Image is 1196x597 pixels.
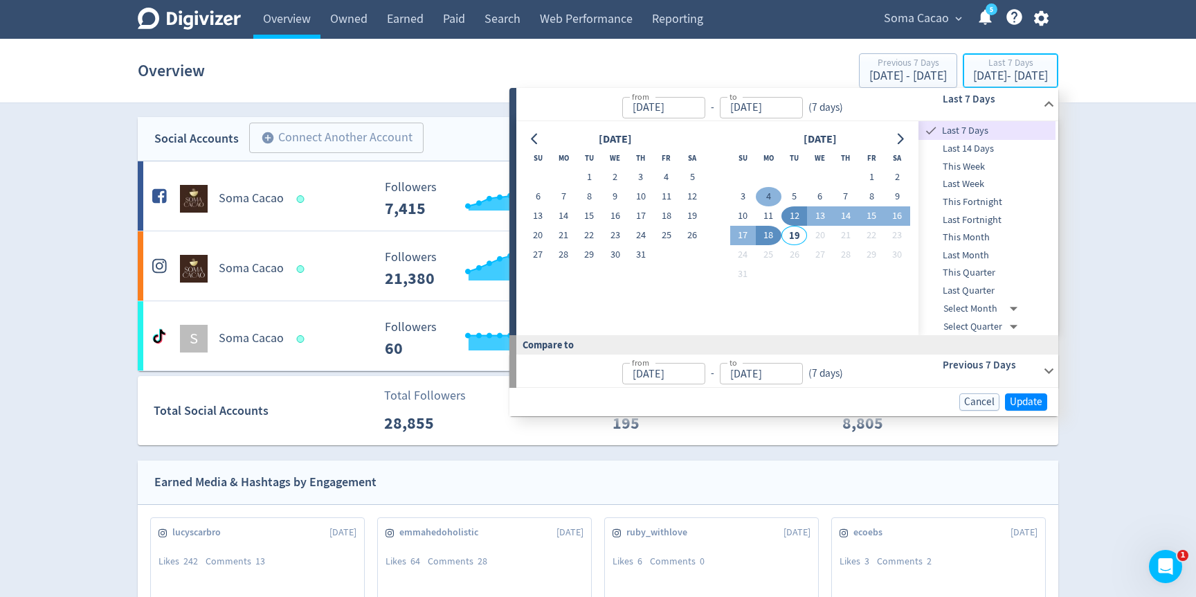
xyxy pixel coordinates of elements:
[730,187,756,206] button: 3
[973,70,1048,82] div: [DATE] - [DATE]
[183,555,198,567] span: 242
[705,100,720,116] div: -
[577,206,602,226] button: 15
[138,48,205,93] h1: Overview
[853,526,890,540] span: ecoebs
[756,148,781,168] th: Monday
[577,148,602,168] th: Tuesday
[858,168,884,187] button: 1
[219,330,284,347] h5: Soma Cacao
[730,265,756,284] button: 31
[556,526,583,540] span: [DATE]
[154,401,374,421] div: Total Social Accounts
[180,255,208,283] img: Soma Cacao undefined
[577,168,602,187] button: 1
[918,283,1055,298] span: Last Quarter
[700,555,705,567] span: 0
[628,206,653,226] button: 17
[730,226,756,245] button: 17
[595,130,636,149] div: [DATE]
[918,282,1055,300] div: Last Quarter
[628,187,653,206] button: 10
[943,300,1023,318] div: Select Month
[799,130,841,149] div: [DATE]
[628,245,653,265] button: 31
[525,226,551,245] button: 20
[730,91,737,103] label: to
[807,148,833,168] th: Wednesday
[918,175,1055,193] div: Last Week
[653,168,679,187] button: 4
[602,187,628,206] button: 9
[877,555,939,569] div: Comments
[1011,526,1038,540] span: [DATE]
[783,526,810,540] span: [DATE]
[138,301,1058,371] a: SSoma Cacao Followers --- _ 0% Followers 60 Engagements 0 Engagements 0 _ 0% Video Views 0 Video ...
[990,5,993,15] text: 5
[680,206,705,226] button: 19
[516,355,1058,388] div: from-to(7 days)Previous 7 Days
[138,161,1058,231] a: Soma Cacao undefinedSoma Cacao Followers --- Followers 7,415 <1% Engagements 9 Engagements 9 80% ...
[577,187,602,206] button: 8
[864,555,869,567] span: 3
[410,555,420,567] span: 64
[918,158,1055,176] div: This Week
[963,53,1058,88] button: Last 7 Days[DATE]- [DATE]
[918,193,1055,211] div: This Fortnight
[781,226,807,245] button: 19
[781,187,807,206] button: 5
[918,159,1055,175] span: This Week
[918,230,1055,245] span: This Month
[807,206,833,226] button: 13
[918,121,1055,335] nav: presets
[869,58,947,70] div: Previous 7 Days
[943,91,1038,107] h6: Last 7 Days
[952,12,965,25] span: expand_more
[525,130,545,149] button: Go to previous month
[842,411,922,436] p: 8,805
[1010,397,1042,407] span: Update
[858,245,884,265] button: 29
[551,206,577,226] button: 14
[858,206,884,226] button: 15
[180,185,208,213] img: Soma Cacao undefined
[219,190,284,207] h5: Soma Cacao
[939,123,1055,139] span: Last 7 Days
[918,211,1055,229] div: Last Fortnight
[885,245,910,265] button: 30
[613,411,692,436] p: 195
[885,168,910,187] button: 2
[918,141,1055,157] span: Last 14 Days
[807,226,833,245] button: 20
[551,226,577,245] button: 21
[918,248,1055,263] span: Last Month
[680,226,705,245] button: 26
[680,187,705,206] button: 12
[756,226,781,245] button: 18
[959,393,999,411] button: Cancel
[249,123,424,153] button: Connect Another Account
[525,187,551,206] button: 6
[803,366,843,382] div: ( 7 days )
[525,245,551,265] button: 27
[680,148,705,168] th: Saturday
[918,213,1055,228] span: Last Fortnight
[386,555,428,569] div: Likes
[1149,550,1182,583] iframe: Intercom live chat
[297,195,309,203] span: Data last synced: 19 Aug 2025, 11:02am (AEST)
[632,91,649,103] label: from
[180,325,208,353] div: S
[628,148,653,168] th: Thursday
[509,335,1058,354] div: Compare to
[781,148,807,168] th: Tuesday
[577,245,602,265] button: 29
[602,226,628,245] button: 23
[756,206,781,226] button: 11
[602,168,628,187] button: 2
[239,125,424,153] a: Connect Another Account
[918,264,1055,282] div: This Quarter
[628,226,653,245] button: 24
[918,247,1055,265] div: Last Month
[884,8,949,30] span: Soma Cacao
[890,130,910,149] button: Go to next month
